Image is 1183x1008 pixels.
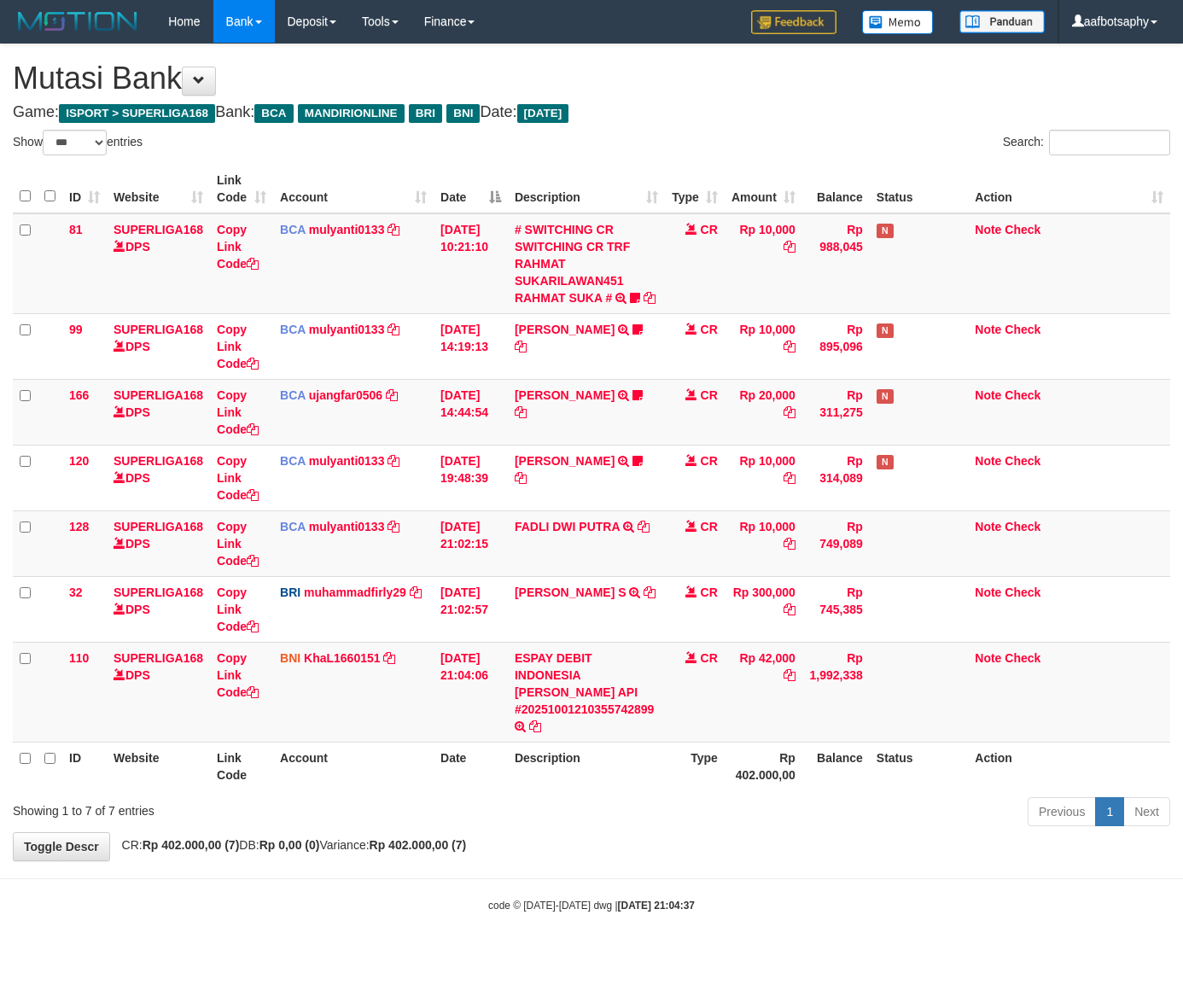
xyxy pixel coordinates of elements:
a: Copy Link Code [217,323,259,370]
a: Check [1005,223,1040,236]
td: DPS [107,576,210,642]
a: Note [975,586,1001,599]
td: DPS [107,379,210,445]
td: [DATE] 21:02:57 [434,576,508,642]
td: Rp 10,000 [725,510,802,576]
a: SUPERLIGA168 [114,223,203,236]
span: BCA [280,520,306,533]
a: Copy Rp 10,000 to clipboard [784,240,795,253]
td: [DATE] 21:02:15 [434,510,508,576]
strong: Rp 402.000,00 (7) [370,838,467,852]
a: SUPERLIGA168 [114,520,203,533]
span: 81 [69,223,83,236]
a: [PERSON_NAME] [515,454,615,468]
td: Rp 1,992,338 [802,642,870,742]
a: 1 [1095,797,1124,826]
span: Has Note [877,455,894,469]
td: Rp 20,000 [725,379,802,445]
td: Rp 314,089 [802,445,870,510]
label: Show entries [13,130,143,155]
a: Copy Link Code [217,454,259,502]
span: BCA [280,454,306,468]
a: Copy Rp 10,000 to clipboard [784,340,795,353]
th: Type [665,742,725,790]
span: ISPORT > SUPERLIGA168 [59,104,215,123]
span: 99 [69,323,83,336]
th: Account [273,742,434,790]
a: Copy muhammadfirly29 to clipboard [410,586,422,599]
span: BCA [254,104,293,123]
th: Date [434,742,508,790]
td: DPS [107,213,210,314]
td: Rp 749,089 [802,510,870,576]
a: Copy KhaL1660151 to clipboard [383,651,395,665]
a: Copy NOVEN ELING PRAYOG to clipboard [515,405,527,419]
span: BCA [280,223,306,236]
th: Status [870,742,969,790]
a: Check [1005,520,1040,533]
td: Rp 10,000 [725,213,802,314]
span: MANDIRIONLINE [298,104,405,123]
a: muhammadfirly29 [304,586,406,599]
th: Description [508,742,665,790]
span: Has Note [877,224,894,238]
span: 110 [69,651,89,665]
th: Action: activate to sort column ascending [968,165,1170,213]
a: Copy # SWITCHING CR SWITCHING CR TRF RAHMAT SUKARILAWAN451 RAHMAT SUKA # to clipboard [644,291,656,305]
a: SUPERLIGA168 [114,454,203,468]
a: Copy MUHAMMAD REZA to clipboard [515,340,527,353]
th: Amount: activate to sort column ascending [725,165,802,213]
th: Action [968,742,1170,790]
td: [DATE] 14:19:13 [434,313,508,379]
a: mulyanti0133 [309,223,385,236]
a: SUPERLIGA168 [114,586,203,599]
a: Copy ujangfar0506 to clipboard [386,388,398,402]
a: [PERSON_NAME] [515,388,615,402]
span: Has Note [877,389,894,404]
td: Rp 745,385 [802,576,870,642]
span: CR: DB: Variance: [114,838,467,852]
span: Has Note [877,323,894,338]
td: Rp 42,000 [725,642,802,742]
span: 128 [69,520,89,533]
th: ID: activate to sort column ascending [62,165,107,213]
span: BNI [446,104,480,123]
a: Check [1005,586,1040,599]
th: Link Code [210,742,273,790]
img: MOTION_logo.png [13,9,143,34]
a: # SWITCHING CR SWITCHING CR TRF RAHMAT SUKARILAWAN451 RAHMAT SUKA # [515,223,630,305]
td: Rp 300,000 [725,576,802,642]
th: ID [62,742,107,790]
td: Rp 10,000 [725,313,802,379]
td: [DATE] 21:04:06 [434,642,508,742]
strong: Rp 402.000,00 (7) [143,838,240,852]
a: Copy Rp 20,000 to clipboard [784,405,795,419]
a: SUPERLIGA168 [114,651,203,665]
label: Search: [1003,130,1170,155]
a: SUPERLIGA168 [114,323,203,336]
span: 120 [69,454,89,468]
a: Copy mulyanti0133 to clipboard [388,223,399,236]
span: BCA [280,323,306,336]
td: [DATE] 19:48:39 [434,445,508,510]
a: Copy mulyanti0133 to clipboard [388,454,399,468]
input: Search: [1049,130,1170,155]
h4: Game: Bank: Date: [13,104,1170,121]
select: Showentries [43,130,107,155]
th: Balance [802,742,870,790]
a: Copy ESPAY DEBIT INDONESIA KOE DANA API #20251001210355742899 to clipboard [529,720,541,733]
td: Rp 10,000 [725,445,802,510]
a: Copy FADLI DWI PUTRA to clipboard [638,520,650,533]
a: Copy Link Code [217,520,259,568]
span: BNI [280,651,300,665]
a: mulyanti0133 [309,454,385,468]
span: CR [701,323,718,336]
th: Account: activate to sort column ascending [273,165,434,213]
a: Copy AKBAR SAPUTR to clipboard [515,471,527,485]
h1: Mutasi Bank [13,61,1170,96]
th: Date: activate to sort column descending [434,165,508,213]
small: code © [DATE]-[DATE] dwg | [488,900,695,912]
span: CR [701,388,718,402]
a: mulyanti0133 [309,323,385,336]
a: Copy Link Code [217,223,259,271]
